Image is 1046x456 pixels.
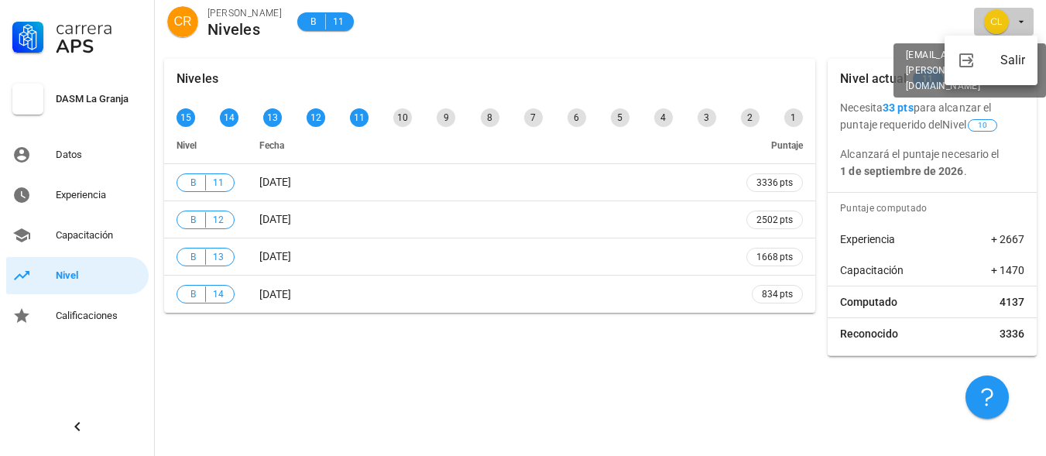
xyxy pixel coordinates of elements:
span: 11 [332,14,345,29]
span: + 1470 [991,262,1024,278]
span: [DATE] [259,176,291,188]
div: Capacitación [56,229,142,242]
span: 2502 pts [756,212,793,228]
span: 3336 [1000,326,1024,341]
span: 834 pts [762,286,793,302]
span: Nivel [177,140,197,151]
div: Experiencia [56,189,142,201]
span: Puntaje [771,140,803,151]
th: Nivel [164,127,247,164]
div: Calificaciones [56,310,142,322]
div: 2 [741,108,760,127]
div: 15 [177,108,195,127]
span: Fecha [259,140,284,151]
span: Computado [840,294,897,310]
a: Calificaciones [6,297,149,334]
span: B [187,212,199,228]
b: 1 de septiembre de 2026 [840,165,963,177]
div: Nivel [56,269,142,282]
th: Puntaje [734,127,815,164]
a: Capacitación [6,217,149,254]
p: Alcanzará el puntaje necesario el . [840,146,1024,180]
span: [DATE] [259,288,291,300]
span: 12 [212,212,225,228]
div: Salir [1000,45,1025,76]
div: Puntaje computado [834,193,1037,224]
div: Nivel actual [840,59,907,99]
div: 4 [654,108,673,127]
div: 9 [437,108,455,127]
span: [DATE] [259,250,291,262]
span: CR [173,6,191,37]
span: Reconocido [840,326,898,341]
span: Experiencia [840,231,895,247]
div: 14 [220,108,238,127]
a: Datos [6,136,149,173]
div: Carrera [56,19,142,37]
div: 3 [698,108,716,127]
a: Experiencia [6,177,149,214]
span: B [187,286,199,302]
div: avatar [167,6,198,37]
div: APS [56,37,142,56]
span: Capacitación [840,262,904,278]
div: 5 [611,108,629,127]
div: 13 [263,108,282,127]
div: 6 [568,108,586,127]
div: [PERSON_NAME] [207,5,282,21]
span: 4137 [1000,294,1024,310]
p: Necesita para alcanzar el puntaje requerido del [840,99,1024,133]
b: 33 pts [883,101,914,114]
div: Niveles [177,59,218,99]
div: 10 [393,108,412,127]
span: 3336 pts [756,175,793,190]
span: B [187,249,199,265]
span: B [307,14,319,29]
span: 13 [212,249,225,265]
span: 10 [978,120,987,131]
div: avatar [984,9,1009,34]
div: Datos [56,149,142,161]
div: Niveles [207,21,282,38]
a: Nivel [6,257,149,294]
div: 11 [350,108,369,127]
span: 14 [212,286,225,302]
div: 8 [481,108,499,127]
div: 7 [524,108,543,127]
span: + 2667 [991,231,1024,247]
span: 11 [922,70,934,88]
span: 11 [212,175,225,190]
span: Nivel [942,118,999,131]
span: 1668 pts [756,249,793,265]
div: 12 [307,108,325,127]
div: DASM La Granja [56,93,142,105]
span: B [187,175,199,190]
div: 1 [784,108,803,127]
span: [DATE] [259,213,291,225]
th: Fecha [247,127,734,164]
